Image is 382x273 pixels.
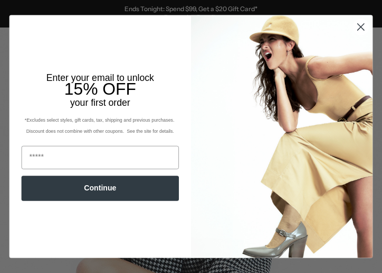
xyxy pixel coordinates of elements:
[46,72,154,83] span: Enter your email to unlock
[352,19,369,35] button: Close dialog
[25,117,176,133] span: *Excludes select styles, gift cards, tax, shipping and previous purchases. Discount does not comb...
[191,15,373,258] img: 93be19ad-e773-4382-80b9-c9d740c9197f.jpeg
[22,176,179,201] button: Continue
[22,145,179,169] input: Email
[64,79,136,98] span: 15% OFF
[70,97,130,107] span: your first order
